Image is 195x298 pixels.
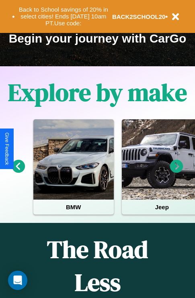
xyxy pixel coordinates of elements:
div: Give Feedback [4,133,10,165]
button: Back to School savings of 20% in select cities! Ends [DATE] 10am PT.Use code: [15,4,112,29]
h1: Explore by make [8,76,187,109]
div: Open Intercom Messenger [8,271,27,290]
h4: BMW [33,200,114,214]
b: BACK2SCHOOL20 [112,13,166,20]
